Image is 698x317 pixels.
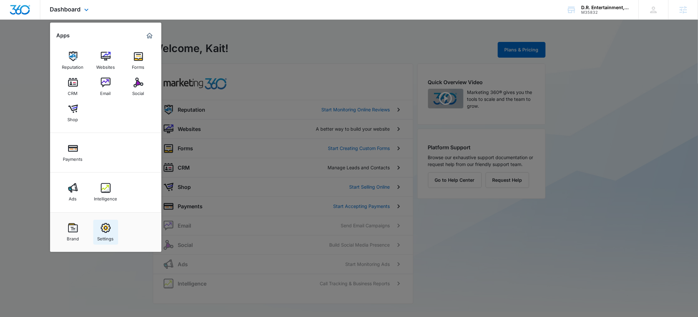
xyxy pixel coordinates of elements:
[581,5,629,10] div: account name
[126,74,151,99] a: Social
[68,114,78,122] div: Shop
[93,180,118,205] a: Intelligence
[62,61,84,70] div: Reputation
[144,30,155,41] a: Marketing 360® Dashboard
[63,153,83,162] div: Payments
[61,180,85,205] a: Ads
[50,6,81,13] span: Dashboard
[61,101,85,125] a: Shop
[98,233,114,241] div: Settings
[126,48,151,73] a: Forms
[93,74,118,99] a: Email
[61,74,85,99] a: CRM
[93,48,118,73] a: Websites
[100,87,111,96] div: Email
[61,140,85,165] a: Payments
[133,87,144,96] div: Social
[57,32,70,39] h2: Apps
[581,10,629,15] div: account id
[68,87,78,96] div: CRM
[61,220,85,245] a: Brand
[96,61,115,70] div: Websites
[67,233,79,241] div: Brand
[94,193,117,201] div: Intelligence
[61,48,85,73] a: Reputation
[69,193,77,201] div: Ads
[132,61,145,70] div: Forms
[93,220,118,245] a: Settings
